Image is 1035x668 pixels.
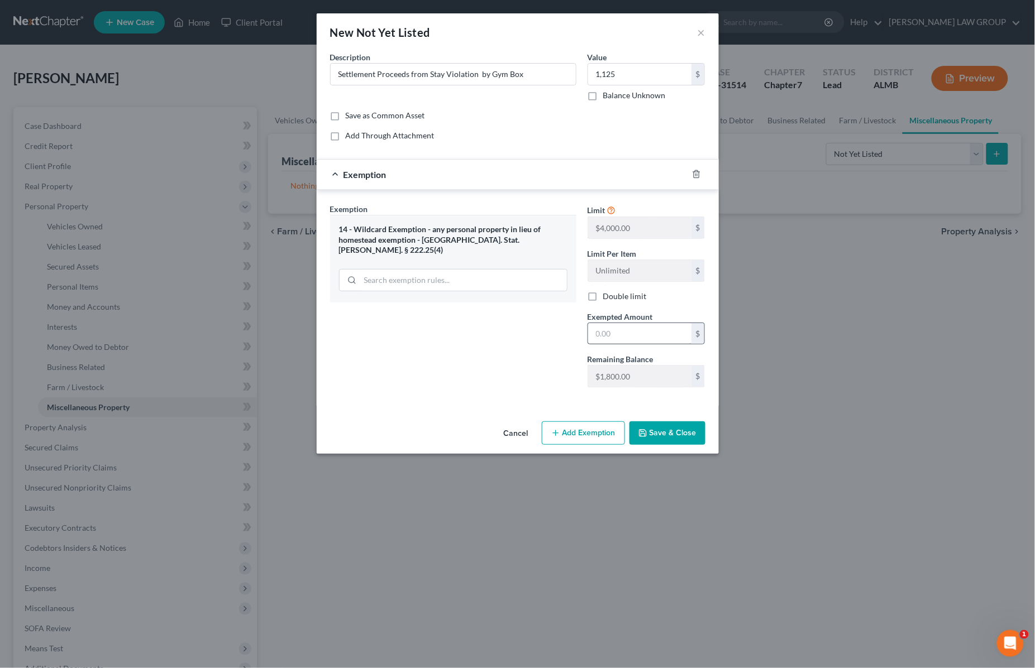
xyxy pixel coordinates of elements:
[698,26,705,39] button: ×
[588,51,607,63] label: Value
[588,205,605,215] span: Limit
[542,421,625,445] button: Add Exemption
[691,217,705,238] div: $
[346,110,425,121] label: Save as Common Asset
[588,366,691,387] input: --
[588,353,654,365] label: Remaining Balance
[330,25,430,40] div: New Not Yet Listed
[588,260,691,281] input: --
[346,130,435,141] label: Add Through Attachment
[344,169,387,180] span: Exemption
[588,312,653,321] span: Exempted Amount
[331,64,576,85] input: Describe...
[691,366,705,387] div: $
[691,260,705,281] div: $
[629,421,705,445] button: Save & Close
[588,217,691,238] input: --
[997,630,1024,657] iframe: Intercom live chat
[603,291,647,302] label: Double limit
[691,64,705,85] div: $
[603,90,666,101] label: Balance Unknown
[588,248,637,259] label: Limit Per Item
[495,422,537,445] button: Cancel
[330,52,371,62] span: Description
[1020,630,1029,639] span: 1
[339,224,567,256] div: 14 - Wildcard Exemption - any personal property in lieu of homestead exemption - [GEOGRAPHIC_DATA...
[330,204,368,214] span: Exemption
[360,270,567,291] input: Search exemption rules...
[588,323,691,344] input: 0.00
[691,323,705,344] div: $
[588,64,691,85] input: 0.00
